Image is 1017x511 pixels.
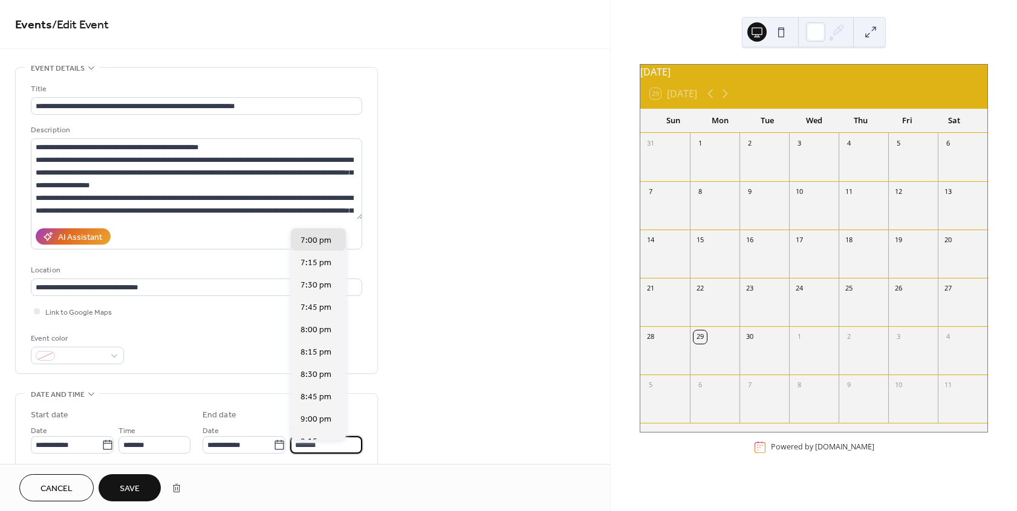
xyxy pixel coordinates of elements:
div: Title [31,83,360,95]
span: 8:15 pm [301,346,331,359]
div: 7 [644,185,657,199]
div: Sat [931,109,978,133]
div: 8 [694,185,707,199]
div: 24 [793,282,806,295]
div: 17 [793,234,806,247]
div: Mon [697,109,744,133]
div: 8 [793,379,806,392]
div: 4 [842,137,856,150]
div: 25 [842,282,856,295]
div: 16 [743,234,756,247]
div: 6 [694,379,707,392]
div: Sun [650,109,697,133]
div: 31 [644,137,657,150]
div: 11 [842,185,856,199]
span: 7:00 pm [301,234,331,247]
div: 5 [644,379,657,392]
div: 28 [644,330,657,344]
div: AI Assistant [58,231,102,244]
div: 7 [743,379,756,392]
div: 23 [743,282,756,295]
span: 7:15 pm [301,257,331,269]
a: Events [15,13,52,37]
span: Time [119,425,135,437]
div: 30 [743,330,756,344]
span: Save [120,483,140,495]
span: 8:00 pm [301,324,331,336]
div: 6 [941,137,955,150]
div: Powered by [771,442,874,452]
div: 27 [941,282,955,295]
div: 9 [743,185,756,199]
div: End date [203,409,236,422]
div: Description [31,124,360,137]
div: 10 [793,185,806,199]
div: 20 [941,234,955,247]
span: Date and time [31,388,85,401]
button: Cancel [19,474,94,501]
div: 3 [793,137,806,150]
div: 10 [892,379,905,392]
div: 2 [743,137,756,150]
span: 8:30 pm [301,368,331,381]
div: 11 [941,379,955,392]
div: Tue [744,109,790,133]
div: Event color [31,332,122,345]
span: Event details [31,62,85,75]
div: Wed [790,109,837,133]
div: 26 [892,282,905,295]
span: Date [31,425,47,437]
div: 9 [842,379,856,392]
span: Cancel [41,483,73,495]
div: 15 [694,234,707,247]
span: 9:15 pm [301,435,331,448]
div: 14 [644,234,657,247]
span: 7:30 pm [301,279,331,292]
div: 21 [644,282,657,295]
div: [DATE] [640,65,987,79]
div: 12 [892,185,905,199]
span: Link to Google Maps [45,306,112,319]
div: 18 [842,234,856,247]
a: [DOMAIN_NAME] [815,442,874,452]
div: 13 [941,185,955,199]
div: 1 [694,137,707,150]
div: Location [31,264,360,277]
span: Time [290,425,307,437]
div: 2 [842,330,856,344]
div: Fri [884,109,931,133]
span: Date [203,425,219,437]
span: 9:00 pm [301,413,331,426]
span: 8:45 pm [301,391,331,403]
div: 19 [892,234,905,247]
div: 4 [941,330,955,344]
div: 3 [892,330,905,344]
div: 29 [694,330,707,344]
div: Start date [31,409,68,422]
button: AI Assistant [36,228,111,245]
span: 7:45 pm [301,301,331,314]
button: Save [99,474,161,501]
div: 5 [892,137,905,150]
span: / Edit Event [52,13,109,37]
div: Thu [837,109,884,133]
div: 1 [793,330,806,344]
div: 22 [694,282,707,295]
